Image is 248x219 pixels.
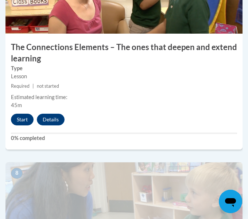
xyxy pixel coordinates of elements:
[32,83,34,89] span: |
[11,102,22,108] span: 45m
[37,114,65,125] button: Details
[11,83,30,89] span: Required
[37,83,59,89] span: not started
[11,134,237,142] label: 0% completed
[11,168,23,179] span: 8
[11,114,34,125] button: Start
[11,93,237,101] div: Estimated learning time:
[11,64,237,72] label: Type
[219,190,242,213] iframe: Button to launch messaging window
[5,42,243,64] h3: The Connections Elements – The ones that deepen and extend learning
[11,72,237,80] div: Lesson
